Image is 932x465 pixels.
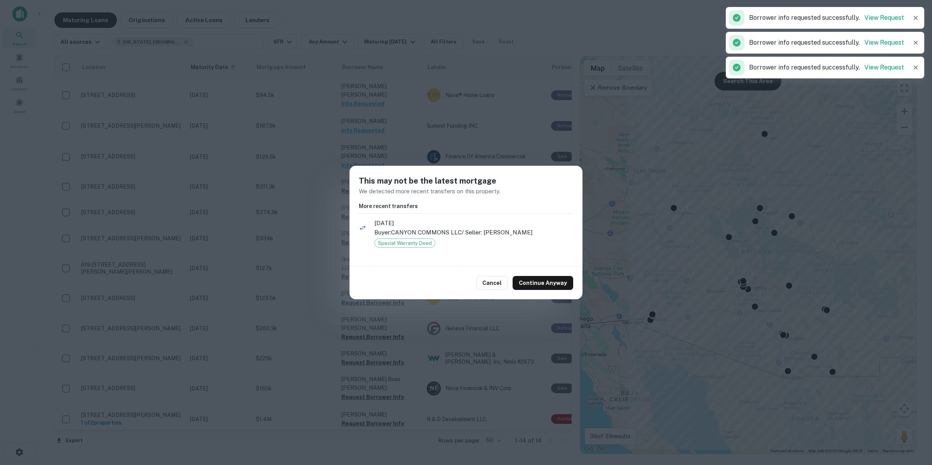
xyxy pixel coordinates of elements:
button: Cancel [476,276,508,290]
button: Continue Anyway [513,276,573,290]
p: Buyer: CANYON COMMONS LLC / Seller: [PERSON_NAME] [374,228,573,237]
span: [DATE] [374,219,573,228]
div: Special Warranty Deed [374,238,435,248]
p: We detected more recent transfers on this property. [359,187,573,196]
span: Special Warranty Deed [375,239,435,247]
iframe: Chat Widget [893,403,932,440]
h5: This may not be the latest mortgage [359,175,573,187]
a: View Request [864,64,904,71]
a: View Request [864,39,904,46]
p: Borrower info requested successfully. [749,38,904,47]
p: Borrower info requested successfully. [749,63,904,72]
h6: More recent transfers [359,202,573,210]
a: View Request [864,14,904,21]
p: Borrower info requested successfully. [749,13,904,23]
